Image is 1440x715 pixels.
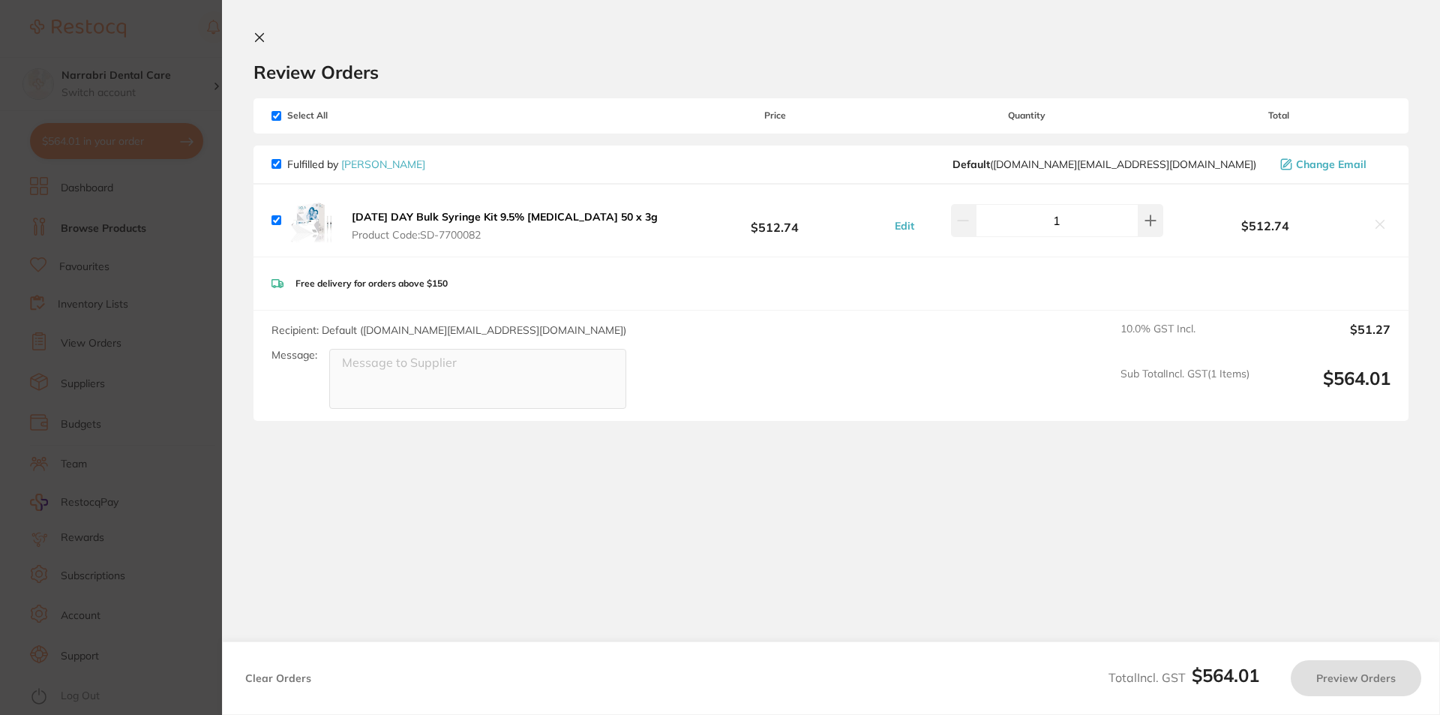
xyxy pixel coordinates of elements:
[663,110,886,121] span: Price
[271,110,421,121] span: Select All
[1108,670,1259,685] span: Total Incl. GST
[1167,110,1390,121] span: Total
[1276,158,1390,171] button: Change Email
[253,61,1408,83] h2: Review Orders
[1291,660,1421,696] button: Preview Orders
[271,323,626,337] span: Recipient: Default ( [DOMAIN_NAME][EMAIL_ADDRESS][DOMAIN_NAME] )
[1120,323,1249,356] span: 10.0 % GST Incl.
[287,197,335,245] img: anE1dXF2bg
[241,660,316,696] button: Clear Orders
[1120,368,1249,409] span: Sub Total Incl. GST ( 1 Items)
[952,158,1256,170] span: customer.care@henryschein.com.au
[347,210,662,242] button: [DATE] DAY Bulk Syringe Kit 9.5% [MEDICAL_DATA] 50 x 3g Product Code:SD-7700082
[341,158,425,171] a: [PERSON_NAME]
[287,158,425,170] p: Fulfilled by
[1296,158,1366,170] span: Change Email
[663,206,886,234] b: $512.74
[890,219,919,233] button: Edit
[1192,664,1259,686] b: $564.01
[952,158,990,171] b: Default
[887,110,1167,121] span: Quantity
[271,349,317,362] label: Message:
[1167,219,1363,233] b: $512.74
[1261,368,1390,409] output: $564.01
[1261,323,1390,356] output: $51.27
[352,210,658,224] b: [DATE] DAY Bulk Syringe Kit 9.5% [MEDICAL_DATA] 50 x 3g
[295,278,448,289] p: Free delivery for orders above $150
[352,229,658,241] span: Product Code: SD-7700082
